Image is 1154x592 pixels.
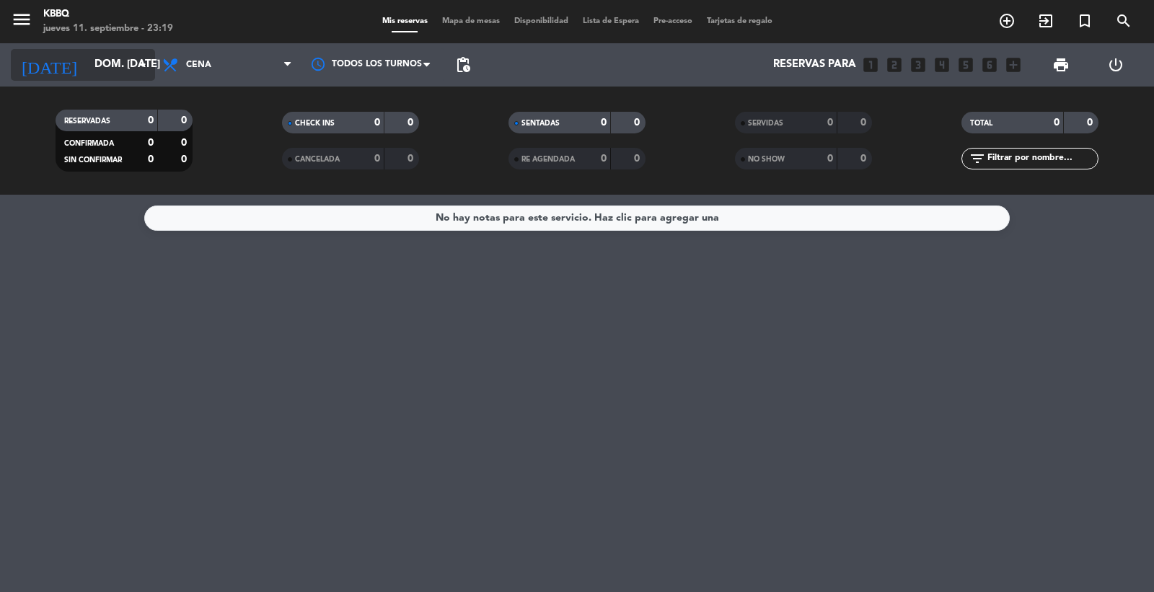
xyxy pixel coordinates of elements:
span: RESERVADAS [64,118,110,125]
strong: 0 [181,138,190,148]
span: pending_actions [454,56,472,74]
span: SERVIDAS [748,120,783,127]
strong: 0 [827,154,833,164]
button: menu [11,9,32,35]
i: menu [11,9,32,30]
i: turned_in_not [1076,12,1093,30]
strong: 0 [374,118,380,128]
span: Reservas para [773,58,856,71]
i: filter_list [969,150,986,167]
div: jueves 11. septiembre - 23:19 [43,22,173,36]
strong: 0 [860,118,869,128]
span: Lista de Espera [576,17,646,25]
strong: 0 [181,115,190,125]
span: TOTAL [970,120,992,127]
strong: 0 [148,154,154,164]
span: SIN CONFIRMAR [64,156,122,164]
strong: 0 [181,154,190,164]
div: LOG OUT [1088,43,1143,87]
strong: 0 [601,118,607,128]
i: looks_3 [909,56,928,74]
i: add_box [1004,56,1023,74]
strong: 0 [148,138,154,148]
i: search [1115,12,1132,30]
i: power_settings_new [1107,56,1124,74]
i: looks_4 [933,56,951,74]
span: SENTADAS [521,120,560,127]
strong: 0 [148,115,154,125]
strong: 0 [408,118,416,128]
i: arrow_drop_down [134,56,151,74]
span: CONFIRMADA [64,140,114,147]
span: Pre-acceso [646,17,700,25]
strong: 0 [634,154,643,164]
span: CANCELADA [295,156,340,163]
strong: 0 [634,118,643,128]
strong: 0 [860,154,869,164]
span: CHECK INS [295,120,335,127]
i: add_circle_outline [998,12,1016,30]
span: Mapa de mesas [435,17,507,25]
strong: 0 [1087,118,1096,128]
i: looks_two [885,56,904,74]
input: Filtrar por nombre... [986,151,1098,167]
span: Cena [186,60,211,70]
i: looks_one [861,56,880,74]
span: NO SHOW [748,156,785,163]
span: Disponibilidad [507,17,576,25]
span: print [1052,56,1070,74]
strong: 0 [601,154,607,164]
span: Tarjetas de regalo [700,17,780,25]
div: No hay notas para este servicio. Haz clic para agregar una [436,210,719,226]
i: looks_6 [980,56,999,74]
strong: 0 [374,154,380,164]
span: RE AGENDADA [521,156,575,163]
i: [DATE] [11,49,87,81]
span: Mis reservas [375,17,435,25]
strong: 0 [1054,118,1060,128]
i: looks_5 [956,56,975,74]
strong: 0 [408,154,416,164]
div: KBBQ [43,7,173,22]
i: exit_to_app [1037,12,1054,30]
strong: 0 [827,118,833,128]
